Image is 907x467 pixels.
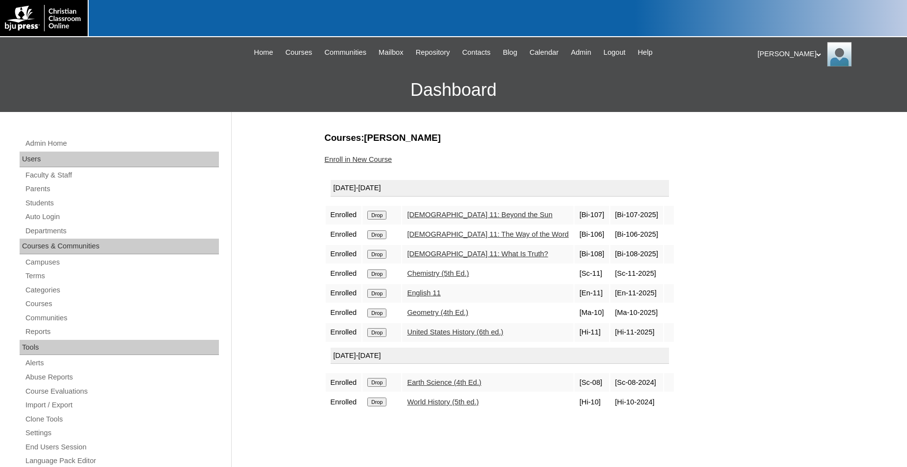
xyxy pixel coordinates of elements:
a: Communities [319,47,371,58]
a: Alerts [24,357,219,369]
a: Mailbox [374,47,408,58]
a: Abuse Reports [24,371,219,383]
a: Calendar [525,47,563,58]
a: Contacts [457,47,496,58]
span: Communities [324,47,366,58]
td: Enrolled [326,373,362,392]
a: Campuses [24,256,219,268]
td: Enrolled [326,245,362,264]
a: Courses [281,47,317,58]
div: [DATE]-[DATE] [331,348,669,364]
span: Admin [571,47,592,58]
a: Students [24,197,219,209]
a: Parents [24,183,219,195]
a: Courses [24,298,219,310]
a: Reports [24,326,219,338]
a: Categories [24,284,219,296]
a: Repository [411,47,455,58]
h3: Dashboard [5,68,902,112]
span: Repository [416,47,450,58]
div: [PERSON_NAME] [758,42,897,67]
td: [Hi-10] [574,393,609,411]
a: Faculty & Staff [24,169,219,181]
td: [Sc-08] [574,373,609,392]
input: Drop [367,269,386,278]
td: [Bi-106] [574,225,609,244]
td: [Hi-11] [574,323,609,342]
a: Course Evaluations [24,385,219,398]
a: Geometry (4th Ed.) [407,309,468,316]
div: Tools [20,340,219,356]
td: [Bi-107] [574,206,609,224]
span: Logout [603,47,625,58]
td: [Sc-08-2024] [610,373,663,392]
td: [En-11] [574,284,609,303]
span: Mailbox [379,47,404,58]
td: [Hi-11-2025] [610,323,663,342]
a: Clone Tools [24,413,219,425]
a: Settings [24,427,219,439]
td: [Bi-107-2025] [610,206,663,224]
td: [Bi-106-2025] [610,225,663,244]
a: Terms [24,270,219,282]
td: [Hi-10-2024] [610,393,663,411]
span: Home [254,47,273,58]
a: Language Pack Editor [24,455,219,467]
span: Blog [503,47,517,58]
input: Drop [367,250,386,259]
span: Help [638,47,652,58]
div: Courses & Communities [20,239,219,254]
td: [Bi-108-2025] [610,245,663,264]
input: Drop [367,289,386,298]
span: Contacts [462,47,491,58]
h3: Courses:[PERSON_NAME] [325,132,810,144]
a: Chemistry (5th Ed.) [407,269,469,277]
input: Drop [367,378,386,387]
td: Enrolled [326,265,362,283]
div: Users [20,152,219,167]
a: Departments [24,225,219,237]
td: [En-11-2025] [610,284,663,303]
input: Drop [367,230,386,239]
td: [Bi-108] [574,245,609,264]
a: Help [633,47,657,58]
td: Enrolled [326,323,362,342]
a: Import / Export [24,399,219,411]
a: United States History (6th ed.) [407,328,503,336]
td: [Ma-10] [574,304,609,322]
a: English 11 [407,289,440,297]
a: End Users Session [24,441,219,453]
span: Courses [286,47,312,58]
a: [DEMOGRAPHIC_DATA] 11: Beyond the Sun [407,211,552,219]
td: [Sc-11-2025] [610,265,663,283]
img: Jonelle Rodriguez [827,42,852,67]
a: Home [249,47,278,58]
a: World History (5th ed.) [407,398,478,406]
td: Enrolled [326,304,362,322]
td: [Sc-11] [574,265,609,283]
td: Enrolled [326,206,362,224]
input: Drop [367,398,386,406]
td: Enrolled [326,225,362,244]
td: Enrolled [326,393,362,411]
a: [DEMOGRAPHIC_DATA] 11: The Way of the Word [407,230,569,238]
a: [DEMOGRAPHIC_DATA] 11: What Is Truth? [407,250,548,258]
input: Drop [367,309,386,317]
td: [Ma-10-2025] [610,304,663,322]
a: Blog [498,47,522,58]
a: Enroll in New Course [325,156,392,163]
input: Drop [367,328,386,337]
a: Admin Home [24,137,219,150]
a: Logout [598,47,630,58]
img: logo-white.png [5,5,83,31]
a: Communities [24,312,219,324]
span: Calendar [529,47,558,58]
a: Auto Login [24,211,219,223]
div: [DATE]-[DATE] [331,180,669,197]
a: Admin [566,47,597,58]
a: Earth Science (4th Ed.) [407,378,481,386]
input: Drop [367,211,386,220]
td: Enrolled [326,284,362,303]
